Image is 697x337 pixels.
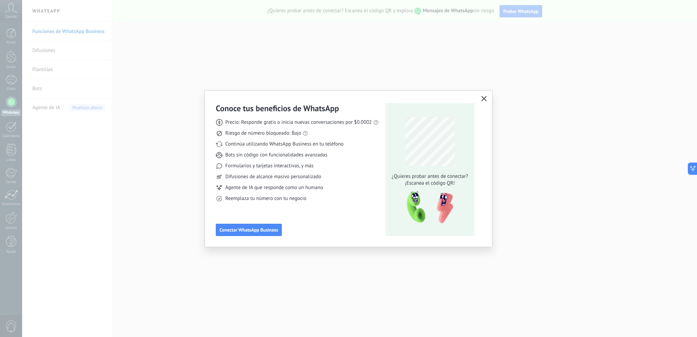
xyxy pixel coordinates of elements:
span: ¡Escanea el código QR! [390,180,470,187]
span: Precio: Responde gratis o inicia nuevas conversaciones por $0.0002 [225,119,372,126]
img: qr-pic-1x.png [401,189,455,226]
span: Difusiones de alcance masivo personalizado [225,173,321,180]
span: Agente de IA que responde como un humano [225,184,323,191]
span: Conectar WhatsApp Business [220,228,278,232]
span: Bots sin código con funcionalidades avanzadas [225,152,327,158]
h3: Conoce tus beneficios de WhatsApp [216,103,339,114]
span: Reemplaza tu número con tu negocio [225,195,306,202]
span: Continúa utilizando WhatsApp Business en tu teléfono [225,141,343,148]
button: Conectar WhatsApp Business [216,224,282,236]
span: Riesgo de número bloqueado: Bajo [225,130,301,137]
span: ¿Quieres probar antes de conectar? [390,173,470,180]
span: Formularios y tarjetas interactivas, y más [225,163,313,169]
